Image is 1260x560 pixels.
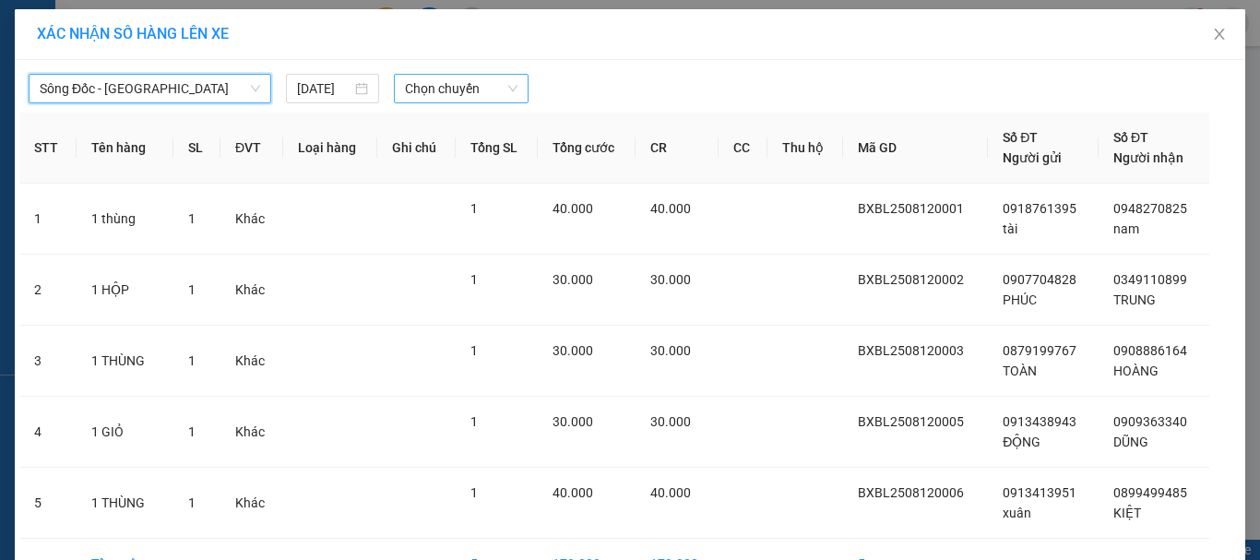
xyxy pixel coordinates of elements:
[1003,506,1031,520] span: xuân
[858,414,964,429] span: BXBL2508120005
[1003,201,1076,216] span: 0918761395
[1113,506,1141,520] span: KIỆT
[37,25,229,42] span: XÁC NHẬN SỐ HÀNG LÊN XE
[1003,435,1040,449] span: ĐỘNG
[77,255,173,326] td: 1 HỘP
[1003,150,1062,165] span: Người gửi
[77,468,173,539] td: 1 THÙNG
[858,485,964,500] span: BXBL2508120006
[719,113,767,184] th: CC
[1113,130,1148,145] span: Số ĐT
[19,468,77,539] td: 5
[1003,130,1038,145] span: Số ĐT
[650,343,691,358] span: 30.000
[650,272,691,287] span: 30.000
[77,397,173,468] td: 1 GIỎ
[19,255,77,326] td: 2
[470,414,478,429] span: 1
[456,113,538,184] th: Tổng SL
[843,113,988,184] th: Mã GD
[470,485,478,500] span: 1
[19,397,77,468] td: 4
[19,113,77,184] th: STT
[19,326,77,397] td: 3
[538,113,636,184] th: Tổng cước
[220,255,283,326] td: Khác
[1113,221,1139,236] span: nam
[1194,9,1245,61] button: Close
[220,184,283,255] td: Khác
[188,211,196,226] span: 1
[1003,363,1037,378] span: TOÀN
[1113,414,1187,429] span: 0909363340
[220,326,283,397] td: Khác
[470,272,478,287] span: 1
[650,485,691,500] span: 40.000
[1113,272,1187,287] span: 0349110899
[173,113,220,184] th: SL
[858,272,964,287] span: BXBL2508120002
[220,468,283,539] td: Khác
[1113,485,1187,500] span: 0899499485
[19,184,77,255] td: 1
[40,75,260,102] span: Sông Đốc - Sài Gòn
[1113,363,1159,378] span: HOÀNG
[1113,435,1148,449] span: DŨNG
[283,113,377,184] th: Loại hàng
[470,343,478,358] span: 1
[553,414,593,429] span: 30.000
[858,343,964,358] span: BXBL2508120003
[1113,201,1187,216] span: 0948270825
[636,113,719,184] th: CR
[650,201,691,216] span: 40.000
[188,353,196,368] span: 1
[77,113,173,184] th: Tên hàng
[767,113,843,184] th: Thu hộ
[188,424,196,439] span: 1
[858,201,964,216] span: BXBL2508120001
[1212,27,1227,42] span: close
[77,184,173,255] td: 1 thùng
[1003,414,1076,429] span: 0913438943
[553,343,593,358] span: 30.000
[1003,343,1076,358] span: 0879199767
[405,75,518,102] span: Chọn chuyến
[188,495,196,510] span: 1
[1113,343,1187,358] span: 0908886164
[77,326,173,397] td: 1 THÙNG
[1113,292,1156,307] span: TRUNG
[470,201,478,216] span: 1
[650,414,691,429] span: 30.000
[1003,221,1017,236] span: tài
[553,201,593,216] span: 40.000
[188,282,196,297] span: 1
[1003,292,1037,307] span: PHÚC
[1113,150,1183,165] span: Người nhận
[553,272,593,287] span: 30.000
[1003,485,1076,500] span: 0913413951
[377,113,456,184] th: Ghi chú
[220,113,283,184] th: ĐVT
[297,78,351,99] input: 12/08/2025
[220,397,283,468] td: Khác
[1003,272,1076,287] span: 0907704828
[553,485,593,500] span: 40.000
